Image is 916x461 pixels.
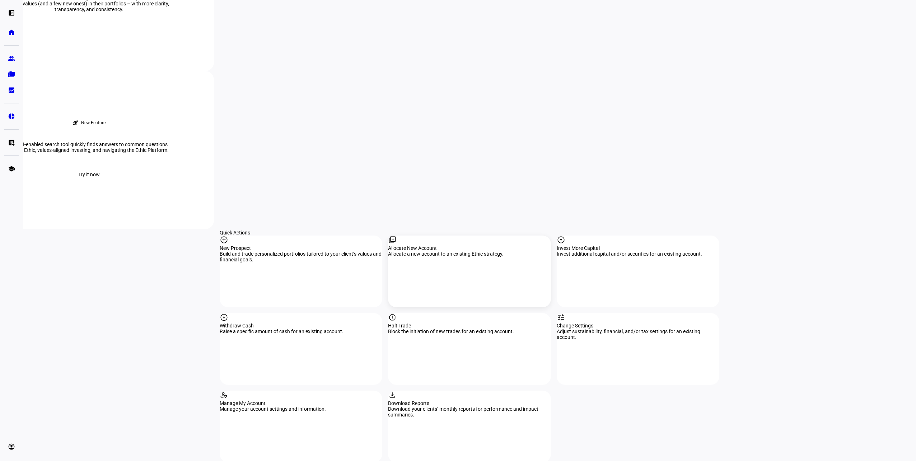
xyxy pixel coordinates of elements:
mat-icon: arrow_circle_up [557,236,565,244]
mat-icon: add_circle [220,236,228,244]
eth-mat-symbol: home [8,29,15,36]
div: Build and trade personalized portfolios tailored to your client’s values and financial goals. [220,251,382,262]
div: Invest additional capital and/or securities for an existing account. [557,251,719,257]
eth-mat-symbol: school [8,165,15,172]
mat-icon: tune [557,313,565,322]
button: Try it now [70,167,108,182]
div: Manage My Account [220,400,382,406]
span: Try it now [78,167,100,182]
div: Change Settings [557,323,719,329]
div: Allocate New Account [388,245,551,251]
mat-icon: arrow_circle_down [220,313,228,322]
mat-icon: library_add [388,236,397,244]
eth-mat-symbol: bid_landscape [8,87,15,94]
div: Block the initiation of new trades for an existing account. [388,329,551,334]
a: folder_copy [4,67,19,82]
eth-mat-symbol: group [8,55,15,62]
eth-mat-symbol: folder_copy [8,71,15,78]
div: Invest More Capital [557,245,719,251]
a: group [4,51,19,66]
div: Download Reports [388,400,551,406]
mat-icon: download [388,391,397,399]
div: Manage your account settings and information. [220,406,382,412]
div: Quick Actions [220,230,719,236]
div: Download your clients’ monthly reports for performance and impact summaries. [388,406,551,418]
eth-mat-symbol: pie_chart [8,113,15,120]
a: bid_landscape [4,83,19,97]
mat-icon: manage_accounts [220,391,228,399]
eth-mat-symbol: left_panel_open [8,9,15,17]
mat-icon: report [388,313,397,322]
div: New Feature [81,120,106,126]
a: home [4,25,19,39]
div: Adjust sustainability, financial, and/or tax settings for an existing account. [557,329,719,340]
a: pie_chart [4,109,19,124]
div: New Prospect [220,245,382,251]
div: Allocate a new account to an existing Ethic strategy. [388,251,551,257]
eth-mat-symbol: account_circle [8,443,15,450]
div: Raise a specific amount of cash for an existing account. [220,329,382,334]
div: Halt Trade [388,323,551,329]
mat-icon: rocket_launch [73,120,78,126]
eth-mat-symbol: list_alt_add [8,139,15,146]
div: Withdraw Cash [220,323,382,329]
